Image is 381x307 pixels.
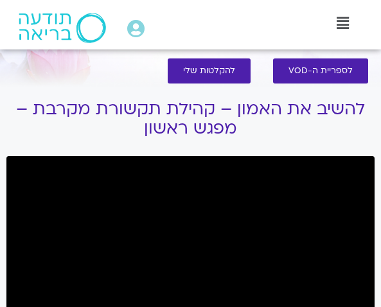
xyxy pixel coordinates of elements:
[273,58,368,83] a: לספריית ה-VOD
[6,100,375,138] h1: להשיב את האמון – קהילת תקשורת מקרבת – מפגש ראשון
[168,58,251,83] a: להקלטות שלי
[288,66,353,76] span: לספריית ה-VOD
[19,13,106,43] img: תודעה בריאה
[183,66,235,76] span: להקלטות שלי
